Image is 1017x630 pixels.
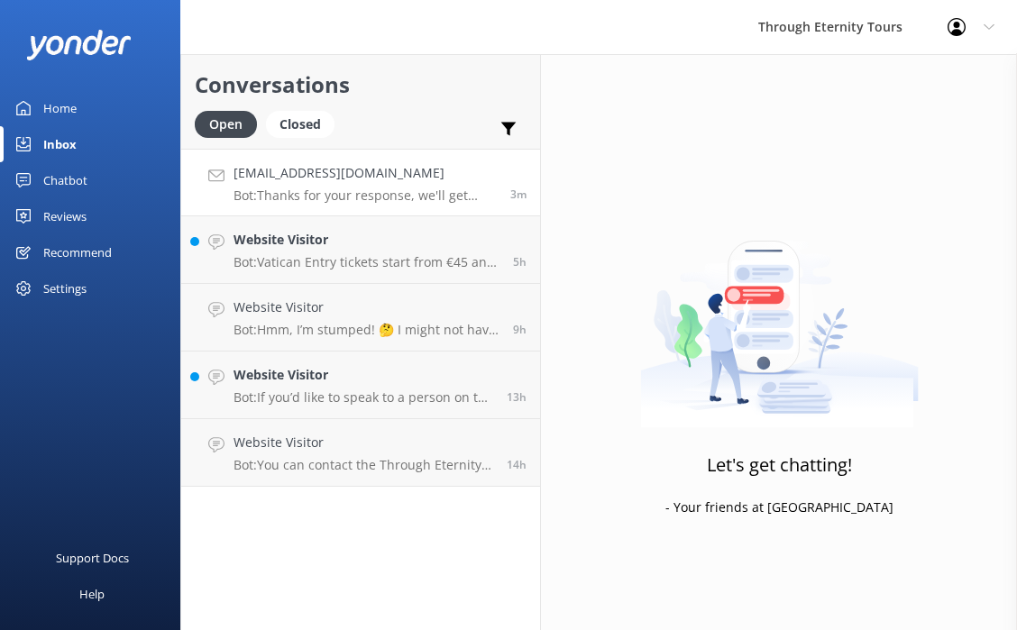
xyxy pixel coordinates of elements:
[707,451,852,479] h3: Let's get chatting!
[181,216,540,284] a: Website VisitorBot:Vatican Entry tickets start from €45 and include skip-the-line access to the [...
[195,114,266,133] a: Open
[234,297,499,317] h4: Website Visitor
[507,457,527,472] span: 09:27pm 13-Aug-2025 (UTC +02:00) Europe/Amsterdam
[181,149,540,216] a: [EMAIL_ADDRESS][DOMAIN_NAME]Bot:Thanks for your response, we'll get back to you as soon as we can...
[234,230,499,250] h4: Website Visitor
[43,270,87,306] div: Settings
[234,163,497,183] h4: [EMAIL_ADDRESS][DOMAIN_NAME]
[507,389,527,405] span: 10:53pm 13-Aug-2025 (UTC +02:00) Europe/Amsterdam
[234,389,493,406] p: Bot: If you’d like to speak to a person on the Through Eternity Tours team, please call [PHONE_NU...
[266,114,344,133] a: Closed
[234,457,493,473] p: Bot: You can contact the Through Eternity Tours team at [PHONE_NUMBER] or [PHONE_NUMBER]. You can...
[56,540,129,576] div: Support Docs
[513,254,527,269] span: 07:05am 14-Aug-2025 (UTC +02:00) Europe/Amsterdam
[43,198,87,234] div: Reviews
[195,111,257,138] div: Open
[234,187,497,204] p: Bot: Thanks for your response, we'll get back to you as soon as we can during opening hours.
[234,365,493,385] h4: Website Visitor
[640,203,919,428] img: artwork of a man stealing a conversation from at giant smartphone
[181,284,540,352] a: Website VisitorBot:Hmm, I’m stumped! 🤔 I might not have the answer to that one, but our amazing t...
[510,187,527,202] span: 12:01pm 14-Aug-2025 (UTC +02:00) Europe/Amsterdam
[27,30,131,59] img: yonder-white-logo.png
[43,126,77,162] div: Inbox
[43,162,87,198] div: Chatbot
[43,90,77,126] div: Home
[513,322,527,337] span: 02:16am 14-Aug-2025 (UTC +02:00) Europe/Amsterdam
[234,322,499,338] p: Bot: Hmm, I’m stumped! 🤔 I might not have the answer to that one, but our amazing team definitely...
[181,419,540,487] a: Website VisitorBot:You can contact the Through Eternity Tours team at [PHONE_NUMBER] or [PHONE_NU...
[665,498,893,517] p: - Your friends at [GEOGRAPHIC_DATA]
[181,352,540,419] a: Website VisitorBot:If you’d like to speak to a person on the Through Eternity Tours team, please ...
[266,111,334,138] div: Closed
[234,433,493,452] h4: Website Visitor
[43,234,112,270] div: Recommend
[79,576,105,612] div: Help
[195,68,527,102] h2: Conversations
[234,254,499,270] p: Bot: Vatican Entry tickets start from €45 and include skip-the-line access to the [GEOGRAPHIC_DAT...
